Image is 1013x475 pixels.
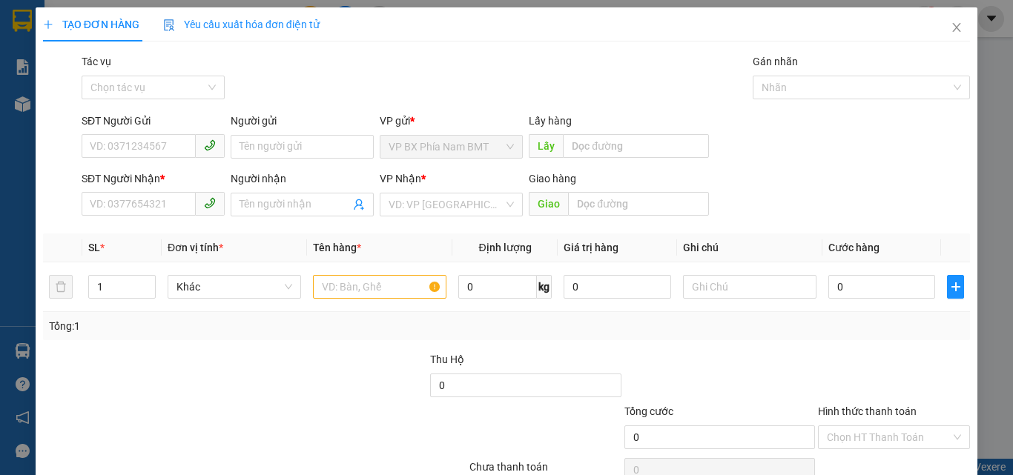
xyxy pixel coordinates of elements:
span: user-add [353,199,365,210]
span: close [951,21,963,33]
div: Tổng: 1 [49,318,392,334]
span: Tên hàng [313,242,361,253]
span: plus [948,281,963,293]
div: Người nhận [231,170,374,187]
span: Đơn vị tính [168,242,223,253]
span: Tổng cước [624,405,673,417]
input: 0 [564,275,670,299]
div: SĐT Người Gửi [82,113,225,129]
div: VP gửi [380,113,523,129]
span: VP Nhận [380,173,421,185]
button: plus [947,275,964,299]
input: Ghi Chú [683,275,816,299]
div: SĐT Người Nhận [82,170,225,187]
span: Cước hàng [828,242,880,253]
span: phone [204,197,216,209]
label: Tác vụ [82,56,111,67]
input: Dọc đường [563,134,709,158]
label: Hình thức thanh toán [818,405,917,417]
span: plus [43,19,53,30]
span: Giao [529,192,568,216]
span: Yêu cầu xuất hóa đơn điện tử [163,19,320,30]
input: VD: Bàn, Ghế [313,275,446,299]
img: icon [163,19,175,31]
span: kg [537,275,552,299]
input: Dọc đường [568,192,709,216]
div: Người gửi [231,113,374,129]
span: Lấy [529,134,563,158]
span: Khác [176,276,292,298]
span: TẠO ĐƠN HÀNG [43,19,139,30]
button: Close [936,7,977,49]
span: Giá trị hàng [564,242,618,253]
span: Lấy hàng [529,115,572,127]
span: SL [88,242,100,253]
button: delete [49,275,73,299]
span: phone [204,139,216,151]
span: Giao hàng [529,173,576,185]
th: Ghi chú [677,233,822,262]
label: Gán nhãn [753,56,798,67]
span: Thu Hộ [430,353,464,365]
span: VP BX Phía Nam BMT [389,136,514,158]
span: Định lượng [478,242,531,253]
